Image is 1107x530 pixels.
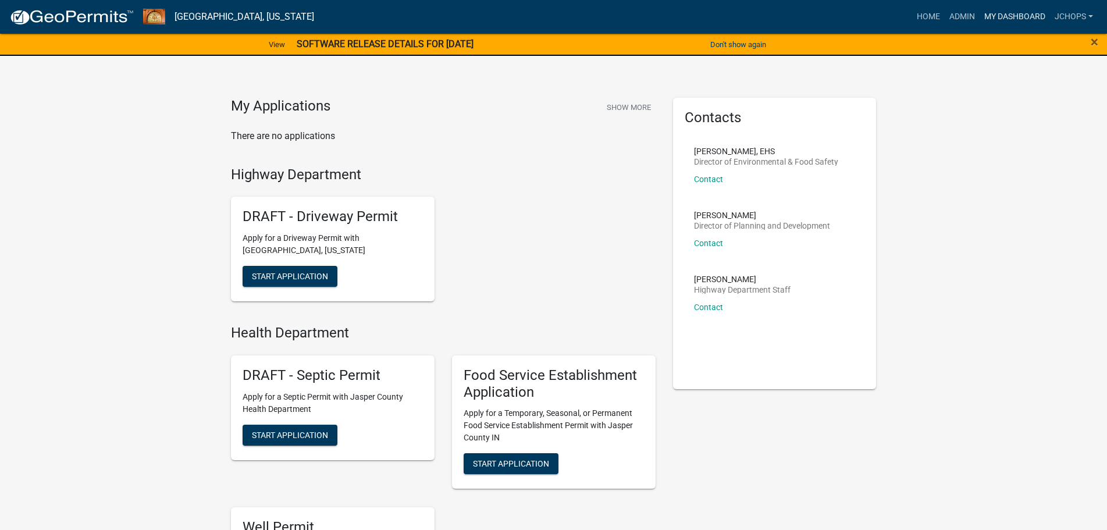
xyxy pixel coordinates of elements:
a: Admin [945,6,980,28]
p: Director of Environmental & Food Safety [694,158,838,166]
p: [PERSON_NAME], EHS [694,147,838,155]
span: Start Application [252,272,328,281]
span: Start Application [252,430,328,439]
p: Apply for a Driveway Permit with [GEOGRAPHIC_DATA], [US_STATE] [243,232,423,257]
p: Highway Department Staff [694,286,791,294]
h5: Food Service Establishment Application [464,367,644,401]
strong: SOFTWARE RELEASE DETAILS FOR [DATE] [297,38,474,49]
p: [PERSON_NAME] [694,275,791,283]
button: Show More [602,98,656,117]
img: Jasper County, Indiana [143,9,165,24]
p: There are no applications [231,129,656,143]
a: [GEOGRAPHIC_DATA], [US_STATE] [175,7,314,27]
a: My Dashboard [980,6,1050,28]
h4: My Applications [231,98,330,115]
h5: DRAFT - Driveway Permit [243,208,423,225]
button: Start Application [464,453,558,474]
h4: Highway Department [231,166,656,183]
p: [PERSON_NAME] [694,211,830,219]
p: Apply for a Temporary, Seasonal, or Permanent Food Service Establishment Permit with Jasper Count... [464,407,644,444]
a: Contact [694,303,723,312]
p: Apply for a Septic Permit with Jasper County Health Department [243,391,423,415]
h4: Health Department [231,325,656,342]
a: Contact [694,239,723,248]
a: Contact [694,175,723,184]
a: Home [912,6,945,28]
h5: DRAFT - Septic Permit [243,367,423,384]
button: Close [1091,35,1098,49]
button: Don't show again [706,35,771,54]
p: Director of Planning and Development [694,222,830,230]
button: Start Application [243,425,337,446]
span: × [1091,34,1098,50]
a: View [264,35,290,54]
a: jchops [1050,6,1098,28]
h5: Contacts [685,109,865,126]
button: Start Application [243,266,337,287]
span: Start Application [473,459,549,468]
